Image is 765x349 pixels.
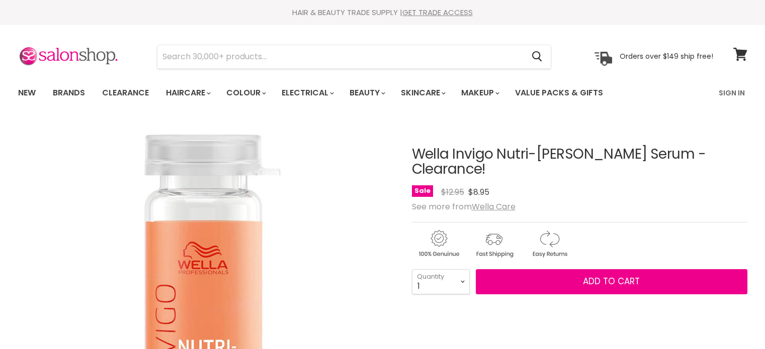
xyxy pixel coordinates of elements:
[412,228,465,259] img: genuine.gif
[620,52,713,61] p: Orders over $149 ship free!
[454,82,505,103] a: Makeup
[507,82,611,103] a: Value Packs & Gifts
[393,82,452,103] a: Skincare
[157,45,524,68] input: Search
[95,82,156,103] a: Clearance
[412,269,470,294] select: Quantity
[157,45,551,69] form: Product
[476,269,747,294] button: Add to cart
[441,186,464,198] span: $12.95
[472,201,516,212] a: Wella Care
[342,82,391,103] a: Beauty
[402,7,473,18] a: GET TRADE ACCESS
[412,201,516,212] span: See more from
[412,147,747,178] h1: Wella Invigo Nutri-[PERSON_NAME] Serum - Clearance!
[158,82,217,103] a: Haircare
[412,185,433,197] span: Sale
[523,228,576,259] img: returns.gif
[11,78,662,107] ul: Main menu
[45,82,93,103] a: Brands
[274,82,340,103] a: Electrical
[6,78,760,107] nav: Main
[583,275,640,287] span: Add to cart
[6,8,760,18] div: HAIR & BEAUTY TRADE SUPPLY |
[219,82,272,103] a: Colour
[713,82,751,103] a: Sign In
[467,228,521,259] img: shipping.gif
[468,186,489,198] span: $8.95
[11,82,43,103] a: New
[524,45,551,68] button: Search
